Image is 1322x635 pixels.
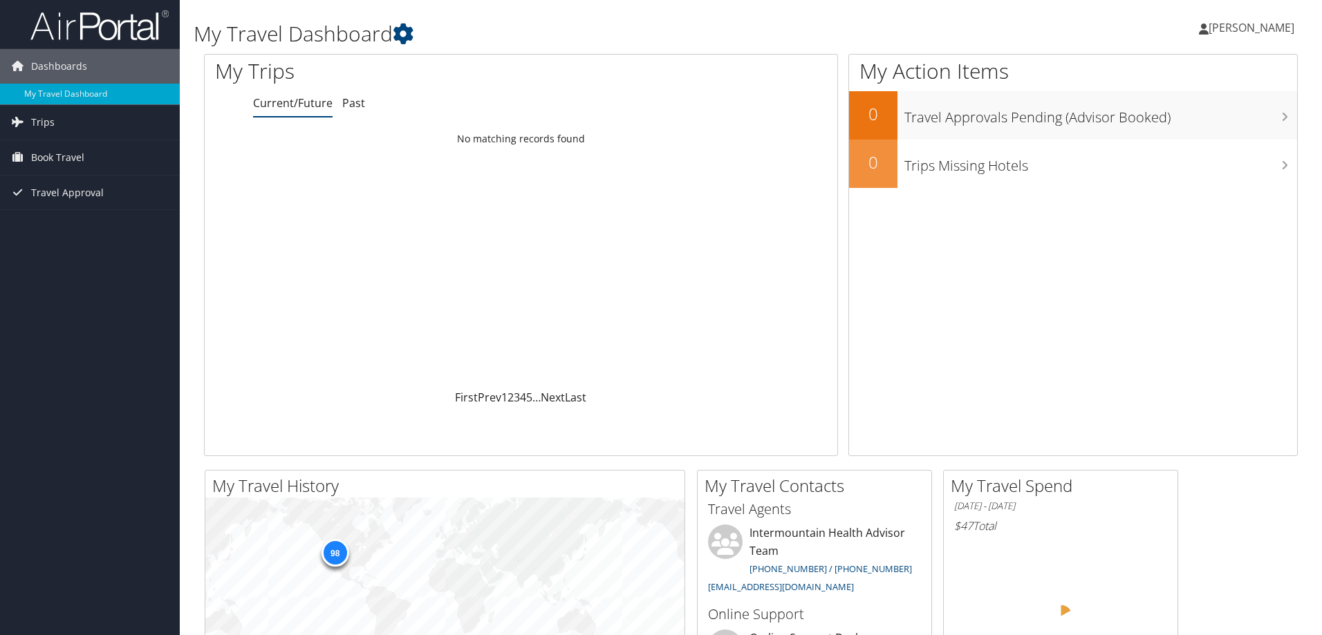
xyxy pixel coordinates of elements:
[565,390,586,405] a: Last
[31,49,87,84] span: Dashboards
[849,91,1297,140] a: 0Travel Approvals Pending (Advisor Booked)
[750,562,912,575] a: [PHONE_NUMBER] / [PHONE_NUMBER]
[701,524,928,598] li: Intermountain Health Advisor Team
[526,390,532,405] a: 5
[321,539,348,567] div: 98
[904,149,1297,176] h3: Trips Missing Hotels
[455,390,478,405] a: First
[904,101,1297,127] h3: Travel Approvals Pending (Advisor Booked)
[1199,7,1308,48] a: [PERSON_NAME]
[520,390,526,405] a: 4
[541,390,565,405] a: Next
[253,95,333,111] a: Current/Future
[31,176,104,210] span: Travel Approval
[478,390,501,405] a: Prev
[954,518,1167,533] h6: Total
[1209,20,1294,35] span: [PERSON_NAME]
[514,390,520,405] a: 3
[532,390,541,405] span: …
[342,95,365,111] a: Past
[849,102,897,126] h2: 0
[501,390,508,405] a: 1
[215,57,564,86] h1: My Trips
[708,580,854,593] a: [EMAIL_ADDRESS][DOMAIN_NAME]
[708,605,921,624] h3: Online Support
[508,390,514,405] a: 2
[212,474,685,497] h2: My Travel History
[30,9,169,41] img: airportal-logo.png
[31,140,84,175] span: Book Travel
[951,474,1177,497] h2: My Travel Spend
[705,474,931,497] h2: My Travel Contacts
[849,57,1297,86] h1: My Action Items
[205,126,837,151] td: No matching records found
[708,500,921,519] h3: Travel Agents
[31,105,55,140] span: Trips
[954,518,973,533] span: $47
[954,500,1167,513] h6: [DATE] - [DATE]
[194,19,937,48] h1: My Travel Dashboard
[849,140,1297,188] a: 0Trips Missing Hotels
[849,151,897,174] h2: 0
